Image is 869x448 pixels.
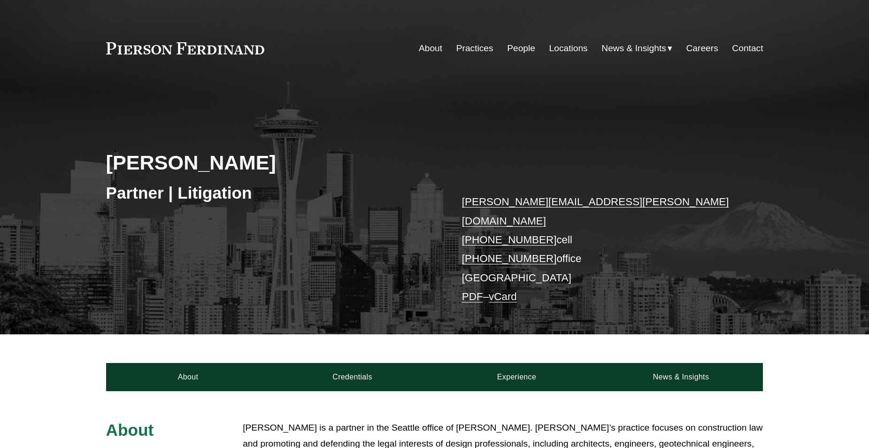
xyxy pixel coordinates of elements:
[686,39,718,57] a: Careers
[462,291,483,302] a: PDF
[601,39,672,57] a: folder dropdown
[106,421,154,439] span: About
[462,193,736,306] p: cell office [GEOGRAPHIC_DATA] –
[489,291,517,302] a: vCard
[599,363,763,391] a: News & Insights
[601,40,666,57] span: News & Insights
[106,150,435,175] h2: [PERSON_NAME]
[549,39,588,57] a: Locations
[435,363,599,391] a: Experience
[106,183,435,203] h3: Partner | Litigation
[507,39,535,57] a: People
[462,253,557,264] a: [PHONE_NUMBER]
[462,234,557,246] a: [PHONE_NUMBER]
[732,39,763,57] a: Contact
[106,363,270,391] a: About
[456,39,493,57] a: Practices
[270,363,435,391] a: Credentials
[462,196,729,226] a: [PERSON_NAME][EMAIL_ADDRESS][PERSON_NAME][DOMAIN_NAME]
[419,39,442,57] a: About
